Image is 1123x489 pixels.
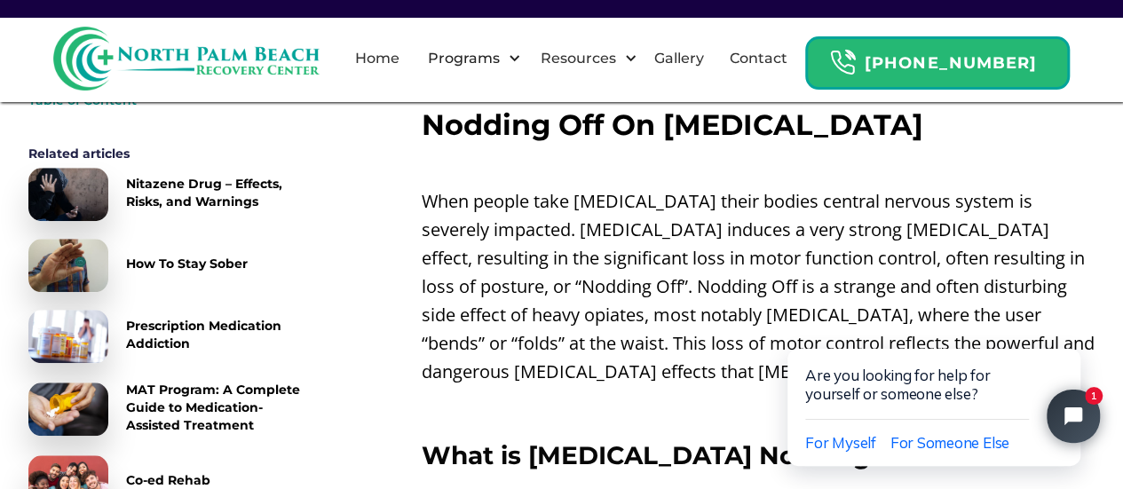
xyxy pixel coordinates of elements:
[422,440,886,470] strong: What is [MEDICAL_DATA] Nodding?
[423,48,503,69] div: Programs
[422,109,1095,141] h2: Nodding Off On [MEDICAL_DATA]
[644,30,715,87] a: Gallery
[412,30,525,87] div: Programs
[422,187,1095,386] p: When people take [MEDICAL_DATA] their bodies central nervous system is severely impacted. [MEDICA...
[525,30,641,87] div: Resources
[126,471,210,489] div: Co-ed Rehab
[719,30,798,87] a: Contact
[28,310,312,363] a: Prescription Medication Addiction
[865,53,1037,73] strong: [PHONE_NUMBER]
[28,239,312,292] a: How To Stay Sober
[28,145,312,162] div: Related articles
[535,48,620,69] div: Resources
[344,30,410,87] a: Home
[126,175,312,210] div: Nitazene Drug – Effects, Risks, and Warnings
[126,317,312,352] div: Prescription Medication Addiction
[422,150,1095,178] p: ‍
[28,168,312,221] a: Nitazene Drug – Effects, Risks, and Warnings
[28,381,312,438] a: MAT Program: A Complete Guide to Medication-Assisted Treatment
[422,395,1095,423] p: ‍
[750,292,1123,489] iframe: Tidio Chat
[829,49,856,76] img: Header Calendar Icons
[805,28,1070,90] a: Header Calendar Icons[PHONE_NUMBER]
[126,255,248,272] div: How To Stay Sober
[126,381,312,434] div: MAT Program: A Complete Guide to Medication-Assisted Treatment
